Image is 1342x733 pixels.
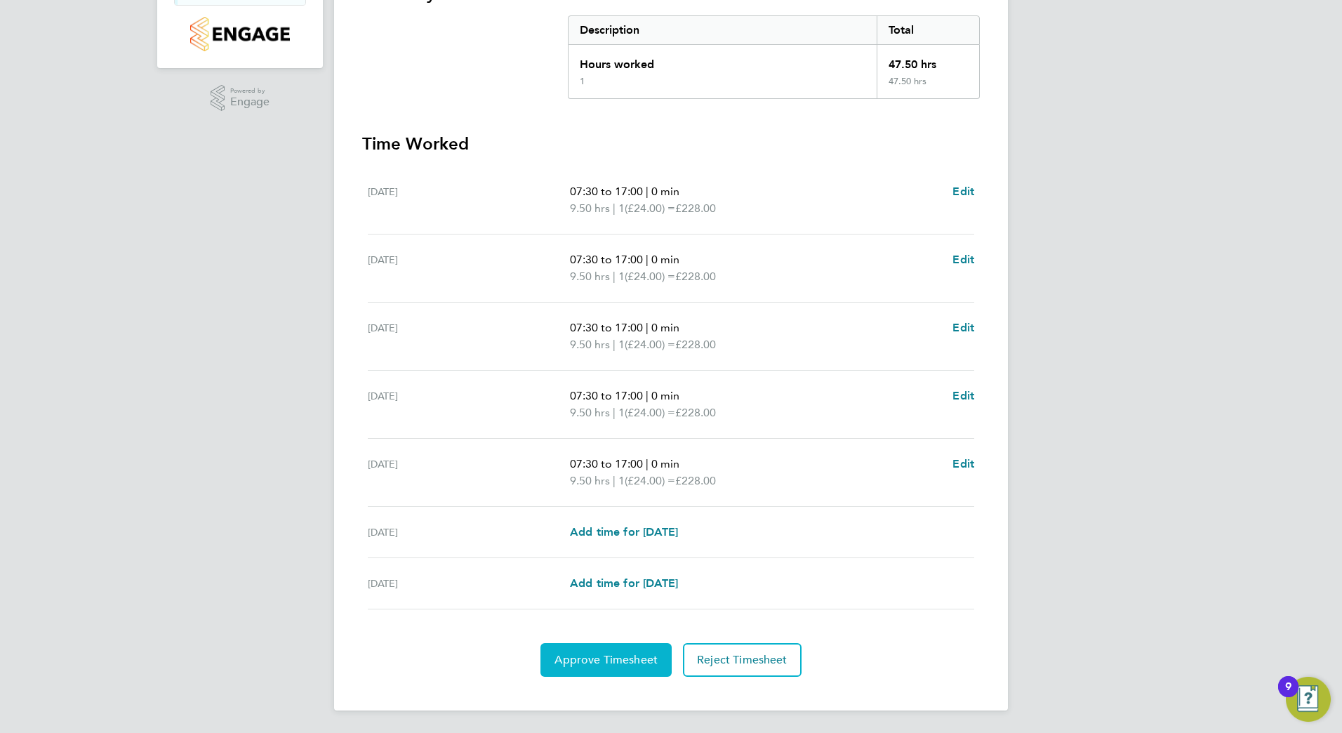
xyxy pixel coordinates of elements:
[569,45,877,76] div: Hours worked
[952,319,974,336] a: Edit
[368,319,570,353] div: [DATE]
[570,525,678,539] span: Add time for [DATE]
[613,474,616,487] span: |
[675,338,716,351] span: £228.00
[368,456,570,489] div: [DATE]
[554,653,658,667] span: Approve Timesheet
[580,76,585,87] div: 1
[877,45,979,76] div: 47.50 hrs
[618,473,625,489] span: 1
[174,17,306,51] a: Go to home page
[683,643,802,677] button: Reject Timesheet
[570,321,643,334] span: 07:30 to 17:00
[675,202,716,215] span: £228.00
[625,270,675,283] span: (£24.00) =
[190,17,289,51] img: countryside-properties-logo-retina.png
[570,202,610,215] span: 9.50 hrs
[570,406,610,419] span: 9.50 hrs
[651,253,679,266] span: 0 min
[368,575,570,592] div: [DATE]
[368,183,570,217] div: [DATE]
[362,133,980,155] h3: Time Worked
[952,251,974,268] a: Edit
[651,321,679,334] span: 0 min
[675,406,716,419] span: £228.00
[646,321,649,334] span: |
[625,338,675,351] span: (£24.00) =
[651,457,679,470] span: 0 min
[618,404,625,421] span: 1
[570,474,610,487] span: 9.50 hrs
[570,253,643,266] span: 07:30 to 17:00
[570,185,643,198] span: 07:30 to 17:00
[230,85,270,97] span: Powered by
[368,388,570,421] div: [DATE]
[613,406,616,419] span: |
[952,456,974,473] a: Edit
[368,251,570,285] div: [DATE]
[952,183,974,200] a: Edit
[1286,677,1331,722] button: Open Resource Center, 9 new notifications
[651,185,679,198] span: 0 min
[646,185,649,198] span: |
[613,270,616,283] span: |
[230,96,270,108] span: Engage
[646,253,649,266] span: |
[613,202,616,215] span: |
[952,457,974,470] span: Edit
[675,270,716,283] span: £228.00
[618,268,625,285] span: 1
[646,389,649,402] span: |
[952,321,974,334] span: Edit
[368,524,570,541] div: [DATE]
[952,185,974,198] span: Edit
[568,15,980,99] div: Summary
[570,338,610,351] span: 9.50 hrs
[570,457,643,470] span: 07:30 to 17:00
[625,406,675,419] span: (£24.00) =
[570,270,610,283] span: 9.50 hrs
[877,76,979,98] div: 47.50 hrs
[570,576,678,590] span: Add time for [DATE]
[618,336,625,353] span: 1
[646,457,649,470] span: |
[877,16,979,44] div: Total
[211,85,270,112] a: Powered byEngage
[613,338,616,351] span: |
[625,202,675,215] span: (£24.00) =
[697,653,788,667] span: Reject Timesheet
[540,643,672,677] button: Approve Timesheet
[952,253,974,266] span: Edit
[1285,687,1291,705] div: 9
[625,474,675,487] span: (£24.00) =
[651,389,679,402] span: 0 min
[570,524,678,541] a: Add time for [DATE]
[618,200,625,217] span: 1
[952,388,974,404] a: Edit
[570,389,643,402] span: 07:30 to 17:00
[952,389,974,402] span: Edit
[675,474,716,487] span: £228.00
[569,16,877,44] div: Description
[570,575,678,592] a: Add time for [DATE]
